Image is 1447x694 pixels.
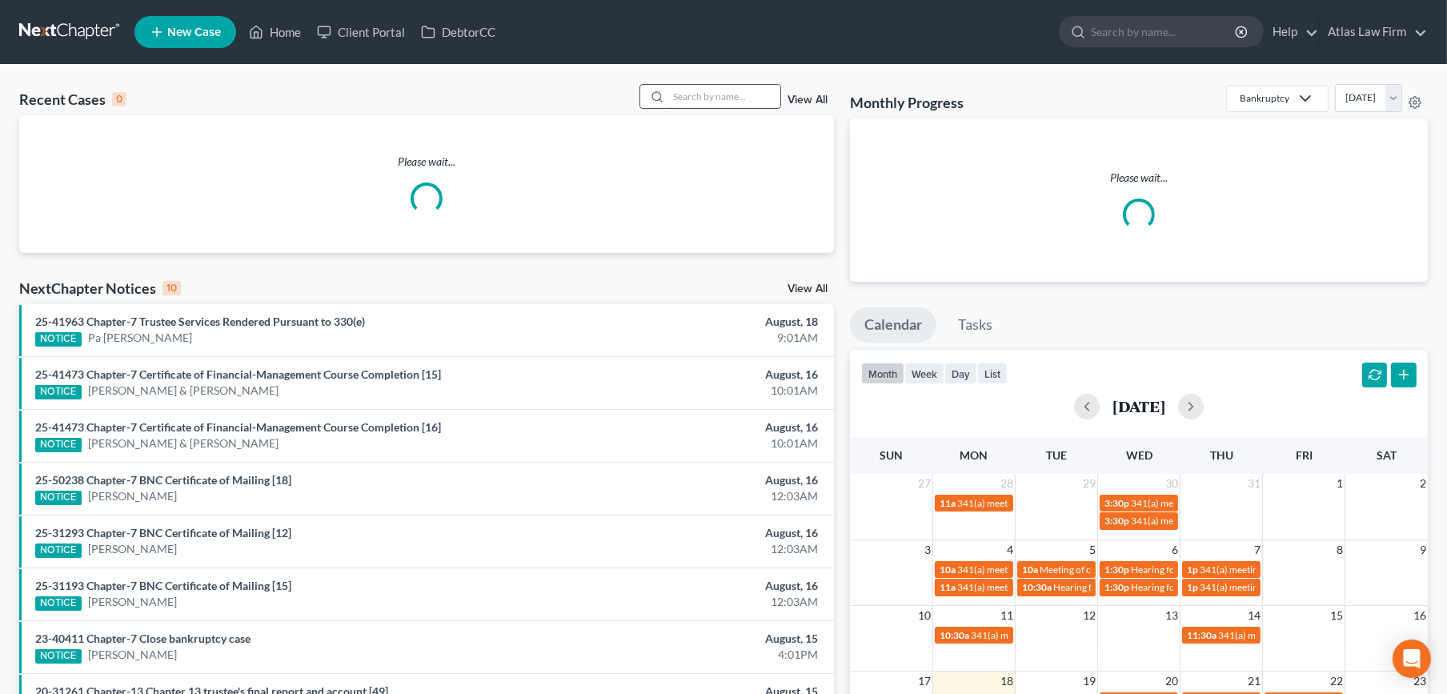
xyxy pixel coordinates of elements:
div: August, 16 [568,525,819,541]
span: 29 [1081,474,1097,493]
div: NOTICE [35,438,82,452]
span: 10a [940,564,956,576]
span: Meeting of creditors for [PERSON_NAME] & [PERSON_NAME] [1040,564,1301,576]
a: [PERSON_NAME] [88,488,177,504]
span: 3:30p [1104,497,1129,509]
span: Mon [960,448,988,462]
div: 0 [112,92,126,106]
p: Please wait... [863,170,1415,186]
div: 9:01AM [568,330,819,346]
span: 10:30a [940,629,969,641]
span: 19 [1081,672,1097,691]
div: Bankruptcy [1240,91,1289,105]
span: Hearing for [PERSON_NAME][DEMOGRAPHIC_DATA] [1053,581,1284,593]
span: 341(a) meeting for [PERSON_NAME] [1131,515,1285,527]
a: View All [788,94,828,106]
button: month [861,363,904,384]
span: 9 [1418,540,1428,560]
span: 11:30a [1187,629,1217,641]
span: Hearing for [PERSON_NAME] & [PERSON_NAME] [1131,564,1341,576]
a: [PERSON_NAME] & [PERSON_NAME] [88,435,279,451]
a: Help [1265,18,1318,46]
a: Calendar [850,307,936,343]
span: Sun [880,448,903,462]
span: 341(a) meeting for [PERSON_NAME] & [PERSON_NAME] [957,497,1196,509]
button: list [977,363,1008,384]
span: 23 [1412,672,1428,691]
span: 1 [1335,474,1345,493]
span: 3:30p [1104,515,1129,527]
div: 10 [162,281,181,295]
div: August, 16 [568,472,819,488]
span: 4 [1005,540,1015,560]
div: 10:01AM [568,383,819,399]
div: NOTICE [35,649,82,664]
a: Tasks [944,307,1007,343]
span: 341(a) meeting for [PERSON_NAME] & [PERSON_NAME] [957,581,1196,593]
button: day [944,363,977,384]
a: [PERSON_NAME] & [PERSON_NAME] [88,383,279,399]
span: 3 [923,540,932,560]
span: 30 [1164,474,1180,493]
div: Recent Cases [19,90,126,109]
div: 4:01PM [568,647,819,663]
span: 15 [1329,606,1345,625]
span: 341(a) meeting for [PERSON_NAME] [957,564,1112,576]
button: week [904,363,944,384]
span: 12 [1081,606,1097,625]
div: NOTICE [35,596,82,611]
div: 12:03AM [568,594,819,610]
span: 7 [1253,540,1262,560]
a: 23-40411 Chapter-7 Close bankruptcy case [35,632,251,645]
span: 18 [999,672,1015,691]
div: August, 16 [568,578,819,594]
span: Thu [1210,448,1233,462]
span: 22 [1329,672,1345,691]
span: 11 [999,606,1015,625]
div: NOTICE [35,544,82,558]
span: 11a [940,497,956,509]
span: 10a [1022,564,1038,576]
a: 25-41473 Chapter-7 Certificate of Financial-Management Course Completion [16] [35,420,441,434]
input: Search by name... [1091,17,1237,46]
h3: Monthly Progress [850,93,964,112]
span: 20 [1164,672,1180,691]
div: August, 16 [568,367,819,383]
span: 28 [999,474,1015,493]
span: 8 [1335,540,1345,560]
span: 341(a) meeting for [PERSON_NAME] [1131,497,1285,509]
span: 14 [1246,606,1262,625]
span: 1:30p [1104,564,1129,576]
a: 25-31293 Chapter-7 BNC Certificate of Mailing [12] [35,526,291,540]
span: 27 [916,474,932,493]
span: 1p [1187,564,1198,576]
span: 10:30a [1022,581,1052,593]
span: 341(a) meeting for [PERSON_NAME] [1200,564,1354,576]
a: Pa [PERSON_NAME] [88,330,192,346]
a: 25-50238 Chapter-7 BNC Certificate of Mailing [18] [35,473,291,487]
a: DebtorCC [413,18,503,46]
span: 31 [1246,474,1262,493]
a: Atlas Law Firm [1320,18,1427,46]
div: 12:03AM [568,541,819,557]
div: NOTICE [35,491,82,505]
h2: [DATE] [1112,398,1165,415]
div: NOTICE [35,385,82,399]
a: [PERSON_NAME] [88,541,177,557]
div: 10:01AM [568,435,819,451]
div: August, 15 [568,631,819,647]
span: 13 [1164,606,1180,625]
span: 17 [916,672,932,691]
a: View All [788,283,828,295]
p: Please wait... [19,154,834,170]
div: NOTICE [35,332,82,347]
span: 6 [1170,540,1180,560]
div: August, 18 [568,314,819,330]
span: Hearing for [PERSON_NAME] [1131,581,1256,593]
span: 2 [1418,474,1428,493]
a: Home [241,18,309,46]
span: New Case [167,26,221,38]
a: [PERSON_NAME] [88,647,177,663]
div: Open Intercom Messenger [1393,640,1431,678]
span: 10 [916,606,932,625]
